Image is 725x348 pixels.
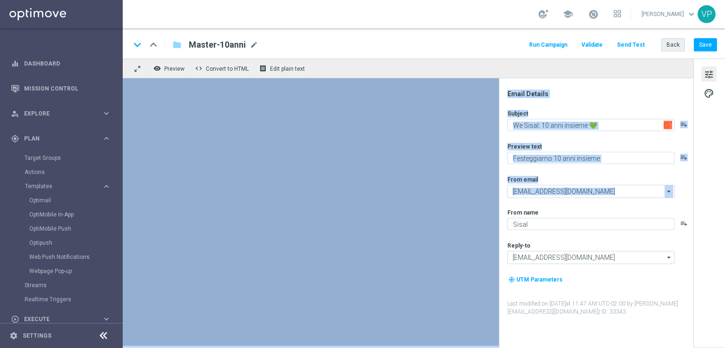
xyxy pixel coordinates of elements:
span: Explore [24,111,102,116]
div: Optipush [29,236,122,250]
span: code [195,65,202,72]
span: school [563,9,573,19]
a: Webpage Pop-up [29,267,98,275]
a: [PERSON_NAME]keyboard_arrow_down [641,7,698,21]
button: playlist_add [680,121,688,128]
i: keyboard_arrow_right [102,182,111,191]
button: Send Test [615,39,646,51]
span: palette [704,87,714,99]
label: Last modified on [DATE] at 11:47 AM UTC-02:00 by [PERSON_NAME][EMAIL_ADDRESS][DOMAIN_NAME] [507,300,692,316]
div: Web Push Notifications [29,250,122,264]
button: playlist_add [680,220,688,227]
button: Validate [580,39,604,51]
a: Optimail [29,197,98,204]
div: Execute [11,315,102,323]
button: Run Campaign [528,39,569,51]
i: keyboard_arrow_right [102,315,111,323]
div: Actions [25,165,122,179]
i: arrow_drop_down [665,185,674,198]
label: Preview text [507,143,542,150]
div: Templates [25,179,122,278]
span: Convert to HTML [206,66,249,72]
div: Plan [11,134,102,143]
div: OptiMobile Push [29,222,122,236]
button: code Convert to HTML [193,62,253,75]
div: Streams [25,278,122,292]
a: Streams [25,282,98,289]
span: Execute [24,316,102,322]
label: Subject [507,110,528,117]
button: Back [661,38,685,51]
input: Select [507,251,674,264]
div: VP [698,5,716,23]
i: equalizer [11,59,19,68]
div: Target Groups [25,151,122,165]
label: From name [507,209,539,216]
a: Realtime Triggers [25,296,98,303]
span: Preview [164,66,185,72]
input: Select [507,185,674,198]
button: Mission Control [10,85,111,92]
span: Edit plain text [270,66,305,72]
label: Reply-to [507,242,531,249]
a: OptiMobile Push [29,225,98,232]
div: Templates [25,183,102,189]
button: gps_fixed Plan keyboard_arrow_right [10,135,111,142]
button: tune [701,66,717,82]
i: receipt [259,65,267,72]
i: gps_fixed [11,134,19,143]
img: optiGenie.svg [664,121,672,129]
button: palette [701,85,717,100]
label: From email [507,176,538,183]
div: Webpage Pop-up [29,264,122,278]
div: Realtime Triggers [25,292,122,307]
div: OptiMobile In-App [29,207,122,222]
button: playlist_add [680,154,688,161]
div: Mission Control [11,76,111,101]
a: Mission Control [24,76,111,101]
span: mode_edit [250,41,258,49]
i: keyboard_arrow_right [102,109,111,118]
a: Settings [23,333,51,339]
span: UTM Parameters [516,276,563,283]
button: my_location UTM Parameters [507,274,564,285]
a: Actions [25,168,98,176]
span: tune [704,68,714,81]
i: keyboard_arrow_right [102,134,111,143]
i: settings [9,331,18,340]
a: Target Groups [25,154,98,162]
a: OptiMobile In-App [29,211,98,218]
i: arrow_drop_down [665,251,674,264]
a: Dashboard [24,51,111,76]
span: Plan [24,136,102,141]
button: person_search Explore keyboard_arrow_right [10,110,111,117]
i: remove_red_eye [153,65,161,72]
div: Email Details [507,90,692,98]
span: Templates [25,183,93,189]
span: | ID: 33343 [599,308,626,315]
button: Save [694,38,717,51]
i: keyboard_arrow_down [130,38,144,52]
i: folder [172,39,182,50]
button: folder [171,37,183,52]
i: play_circle_outline [11,315,19,323]
div: Dashboard [11,51,111,76]
i: person_search [11,109,19,118]
a: Optipush [29,239,98,247]
a: Web Push Notifications [29,253,98,261]
button: equalizer Dashboard [10,60,111,67]
span: Validate [582,41,603,48]
i: my_location [508,276,515,283]
button: play_circle_outline Execute keyboard_arrow_right [10,315,111,323]
button: remove_red_eye Preview [151,62,189,75]
button: Templates keyboard_arrow_right [25,182,111,190]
